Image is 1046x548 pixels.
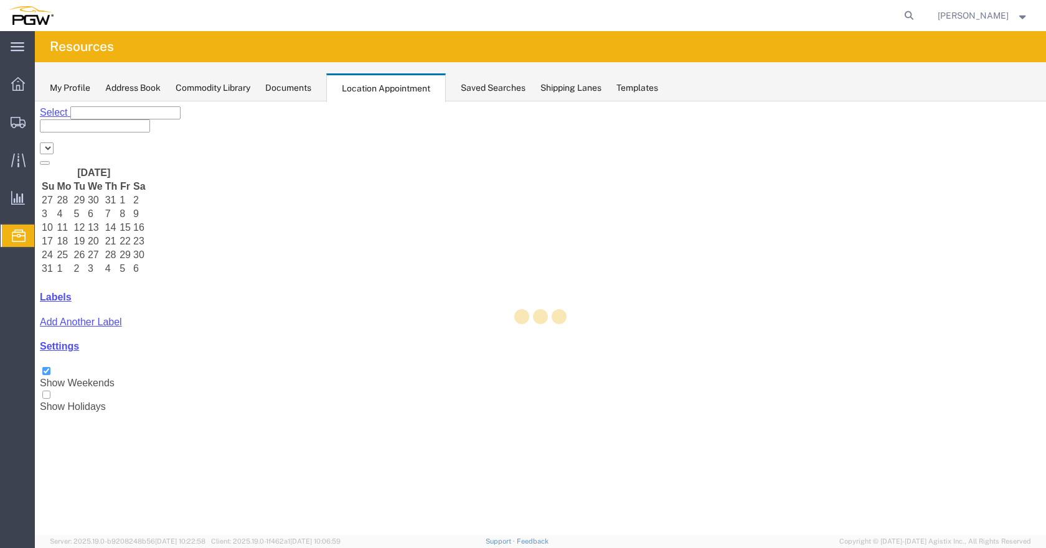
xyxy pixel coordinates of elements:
a: Settings [5,239,44,250]
td: 17 [6,134,20,146]
td: 24 [6,147,20,160]
td: 29 [84,147,97,160]
th: Su [6,79,20,91]
div: My Profile [50,81,90,95]
div: Location Appointment [326,73,446,102]
td: 31 [70,93,83,105]
td: 15 [84,120,97,132]
a: Labels [5,190,37,201]
td: 1 [21,161,37,174]
h4: Resources [50,31,114,62]
td: 27 [52,147,68,160]
td: 23 [98,134,111,146]
td: 14 [70,120,83,132]
td: 5 [84,161,97,174]
a: Select [5,6,35,16]
th: Mo [21,79,37,91]
td: 30 [98,147,111,160]
div: Templates [616,81,658,95]
td: 13 [52,120,68,132]
th: Th [70,79,83,91]
td: 18 [21,134,37,146]
th: We [52,79,68,91]
th: Tu [39,79,51,91]
input: Show Holidays [7,289,16,297]
label: Show Holidays [5,289,71,310]
td: 30 [52,93,68,105]
td: 12 [39,120,51,132]
span: [DATE] 10:22:58 [155,537,205,545]
div: Commodity Library [176,81,250,95]
th: [DATE] [21,65,97,78]
td: 5 [39,106,51,119]
span: Copyright © [DATE]-[DATE] Agistix Inc., All Rights Reserved [839,536,1031,547]
th: Sa [98,79,111,91]
img: logo [9,6,54,25]
td: 3 [6,106,20,119]
td: 21 [70,134,83,146]
td: 27 [6,93,20,105]
td: 28 [70,147,83,160]
a: Support [486,537,517,545]
td: 16 [98,120,111,132]
a: Feedback [517,537,549,545]
span: Client: 2025.19.0-1f462a1 [211,537,341,545]
label: Show Weekends [5,265,80,287]
div: Address Book [105,81,161,95]
div: Shipping Lanes [540,81,601,95]
div: Saved Searches [461,81,525,95]
td: 4 [21,106,37,119]
td: 20 [52,134,68,146]
td: 8 [84,106,97,119]
td: 4 [70,161,83,174]
td: 7 [70,106,83,119]
span: Server: 2025.19.0-b9208248b56 [50,537,205,545]
th: Fr [84,79,97,91]
span: [DATE] 10:06:59 [290,537,341,545]
td: 3 [52,161,68,174]
span: Select [5,6,32,16]
td: 29 [39,93,51,105]
a: Add Another Label [5,215,87,226]
td: 22 [84,134,97,146]
td: 2 [39,161,51,174]
td: 25 [21,147,37,160]
td: 31 [6,161,20,174]
button: [PERSON_NAME] [937,8,1029,23]
td: 28 [21,93,37,105]
td: 26 [39,147,51,160]
div: Documents [265,81,311,95]
td: 19 [39,134,51,146]
td: 10 [6,120,20,132]
td: 11 [21,120,37,132]
span: Brandy Shannon [938,9,1009,22]
td: 2 [98,93,111,105]
td: 9 [98,106,111,119]
td: 1 [84,93,97,105]
td: 6 [52,106,68,119]
td: 6 [98,161,111,174]
input: Show Weekends [7,266,16,274]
